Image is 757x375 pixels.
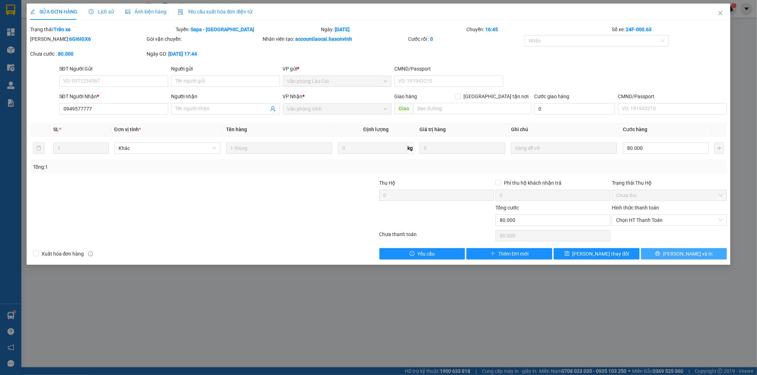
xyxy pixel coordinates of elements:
span: Giao hàng [394,94,417,99]
button: Close [711,4,730,23]
span: Khác [119,143,216,153]
span: SỬA ĐƠN HÀNG [30,9,77,15]
b: 24F-000.63 [626,27,652,32]
span: kg [407,142,414,154]
span: save [565,251,570,257]
span: user-add [270,106,276,112]
span: Thu Hộ [379,180,395,186]
span: SL [53,127,59,132]
span: close [718,10,723,16]
span: Giao [394,103,413,114]
div: Chưa cước : [30,50,145,58]
b: 80.000 [58,51,73,57]
input: 0 [419,142,505,154]
b: 16:45 [485,27,498,32]
span: Phí thu hộ khách nhận trả [501,179,564,187]
input: VD: Bàn, Ghế [226,142,332,154]
div: [PERSON_NAME]: [30,35,145,43]
div: VP gửi [283,65,392,73]
button: exclamation-circleYêu cầu [379,248,465,259]
span: [PERSON_NAME] và In [663,250,713,258]
span: Ảnh kiện hàng [125,9,166,15]
input: Cước giao hàng [534,103,615,114]
span: Chưa thu [616,190,723,201]
span: Tên hàng [226,127,247,132]
div: Ngày: [320,26,466,33]
span: plus [490,251,495,257]
b: 0 [430,36,433,42]
span: picture [125,9,130,14]
th: Ghi chú [508,123,620,136]
span: printer [655,251,660,257]
div: Trạng thái Thu Hộ [612,179,727,187]
div: Chuyến: [466,26,611,33]
span: Chọn HT Thanh Toán [616,215,723,225]
div: Nhân viên tạo: [263,35,407,43]
span: Văn phòng Lào Cai [287,76,388,86]
span: Giá trị hàng [419,127,446,132]
div: SĐT Người Nhận [59,93,168,100]
span: Văn phòng Vinh [287,103,388,114]
span: exclamation-circle [410,251,415,257]
button: plus [714,142,724,154]
b: [DATE] 17:44 [168,51,197,57]
div: Người gửi [171,65,280,73]
img: icon [178,9,183,15]
span: clock-circle [89,9,94,14]
span: edit [30,9,35,14]
div: Tuyến: [175,26,320,33]
div: Số xe: [611,26,728,33]
input: Dọc đường [413,103,531,114]
div: Trạng thái: [29,26,175,33]
div: CMND/Passport [394,65,503,73]
span: Định lượng [363,127,389,132]
button: printer[PERSON_NAME] và In [641,248,727,259]
div: Tổng: 1 [33,163,292,171]
div: SĐT Người Gửi [59,65,168,73]
span: info-circle [88,251,93,256]
div: CMND/Passport [618,93,727,100]
span: [GEOGRAPHIC_DATA] tận nơi [461,93,531,100]
label: Cước giao hàng [534,94,569,99]
span: VP Nhận [283,94,303,99]
div: Cước rồi : [408,35,523,43]
button: save[PERSON_NAME] thay đổi [554,248,640,259]
div: Gói vận chuyển: [147,35,262,43]
span: Yêu cầu [417,250,435,258]
b: Sapa - [GEOGRAPHIC_DATA] [191,27,254,32]
div: Ngày GD: [147,50,262,58]
span: Đơn vị tính [114,127,141,132]
div: Chưa thanh toán [379,230,495,243]
b: accountlaocai.hasonvinh [296,36,352,42]
span: Cước hàng [623,127,647,132]
span: Lịch sử [89,9,114,15]
b: Trên xe [54,27,71,32]
span: Xuất hóa đơn hàng [39,250,87,258]
span: Tổng cước [495,205,519,211]
b: 6GI6IGX6 [69,36,91,42]
label: Hình thức thanh toán [612,205,659,211]
b: [DATE] [335,27,350,32]
div: Người nhận [171,93,280,100]
input: Ghi Chú [511,142,617,154]
button: delete [33,142,44,154]
span: [PERSON_NAME] thay đổi [572,250,629,258]
button: plusThêm ĐH mới [466,248,552,259]
span: Yêu cầu xuất hóa đơn điện tử [178,9,253,15]
span: Thêm ĐH mới [498,250,528,258]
